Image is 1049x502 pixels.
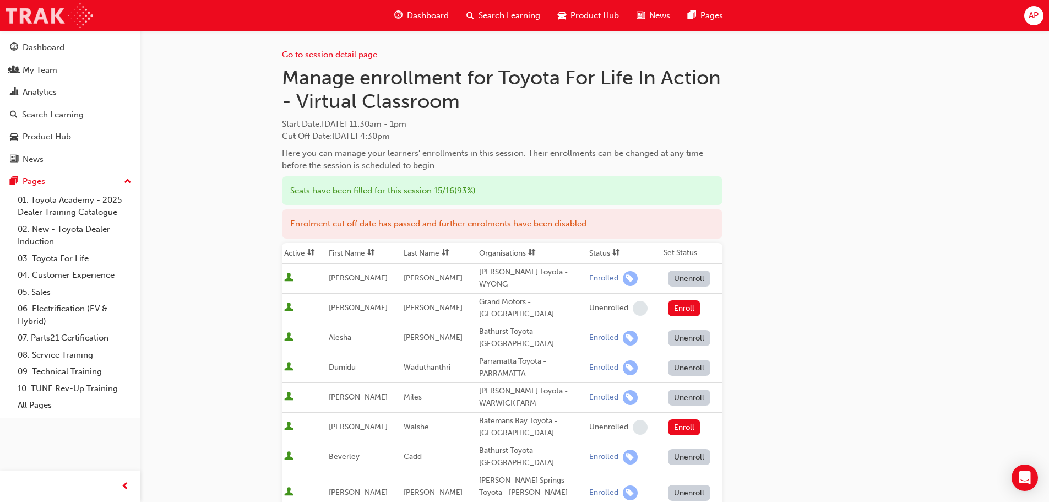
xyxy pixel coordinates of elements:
span: User is active [284,273,293,284]
span: guage-icon [10,43,18,53]
span: Waduthanthri [404,363,450,372]
div: Unenrolled [589,422,628,433]
span: prev-icon [121,480,129,494]
span: [PERSON_NAME] [404,273,463,283]
a: 09. Technical Training [13,363,136,380]
span: Beverley [329,452,360,461]
span: Search Learning [479,9,540,22]
span: search-icon [10,110,18,120]
div: Dashboard [23,41,64,54]
div: Grand Motors - [GEOGRAPHIC_DATA] [479,296,585,321]
span: [PERSON_NAME] [329,422,388,431]
button: Enroll [668,419,701,435]
span: [PERSON_NAME] [404,333,463,342]
a: car-iconProduct Hub [549,4,628,27]
span: AP [1029,9,1039,22]
div: Pages [23,175,45,188]
th: Toggle SortBy [401,243,476,264]
a: 03. Toyota For Life [13,250,136,267]
span: pages-icon [10,177,18,187]
a: All Pages [13,397,136,414]
a: 07. Parts21 Certification [13,330,136,347]
img: Trak [6,3,93,28]
button: Pages [4,171,136,192]
span: [PERSON_NAME] [329,273,388,283]
button: AP [1024,6,1043,25]
a: 01. Toyota Academy - 2025 Dealer Training Catalogue [13,192,136,221]
th: Toggle SortBy [477,243,587,264]
span: [PERSON_NAME] [404,488,463,497]
span: Start Date : [282,118,722,131]
span: [PERSON_NAME] [404,303,463,312]
span: Dashboard [407,9,449,22]
div: Bathurst Toyota - [GEOGRAPHIC_DATA] [479,445,585,469]
div: Enrolled [589,273,618,284]
span: User is active [284,392,293,403]
span: learningRecordVerb_ENROLL-icon [623,485,638,500]
span: News [649,9,670,22]
a: search-iconSearch Learning [458,4,549,27]
div: [PERSON_NAME] Toyota - WARWICK FARM [479,385,585,410]
span: learningRecordVerb_NONE-icon [633,420,648,435]
span: Walshe [404,422,429,431]
div: Search Learning [22,109,84,121]
div: Enrolled [589,363,618,373]
span: [PERSON_NAME] [329,303,388,312]
a: 02. New - Toyota Dealer Induction [13,221,136,250]
span: learningRecordVerb_NONE-icon [633,301,648,316]
span: Miles [404,392,422,402]
button: Unenroll [668,330,711,346]
div: Enrolled [589,452,618,462]
span: guage-icon [394,9,403,23]
span: learningRecordVerb_ENROLL-icon [623,271,638,286]
div: Open Intercom Messenger [1012,465,1038,491]
span: User is active [284,362,293,373]
span: Dumidu [329,363,356,372]
div: Enrolment cut off date has passed and further enrolments have been disabled. [282,209,722,239]
a: guage-iconDashboard [385,4,458,27]
button: DashboardMy TeamAnalyticsSearch LearningProduct HubNews [4,35,136,171]
span: learningRecordVerb_ENROLL-icon [623,331,638,346]
span: people-icon [10,66,18,75]
span: sorting-icon [307,249,315,258]
a: pages-iconPages [679,4,732,27]
a: Analytics [4,82,136,102]
div: Enrolled [589,333,618,343]
span: Pages [700,9,723,22]
span: news-icon [637,9,645,23]
button: Unenroll [668,485,711,501]
div: Batemans Bay Toyota - [GEOGRAPHIC_DATA] [479,415,585,440]
th: Toggle SortBy [587,243,661,264]
span: search-icon [466,9,474,23]
span: sorting-icon [528,249,536,258]
h1: Manage enrollment for Toyota For Life In Action - Virtual Classroom [282,66,722,114]
a: 04. Customer Experience [13,267,136,284]
a: Go to session detail page [282,50,377,60]
span: User is active [284,332,293,343]
button: Unenroll [668,390,711,406]
span: User is active [284,487,293,498]
th: Toggle SortBy [327,243,401,264]
span: sorting-icon [612,249,620,258]
span: learningRecordVerb_ENROLL-icon [623,360,638,375]
button: Enroll [668,300,701,316]
button: Unenroll [668,360,711,376]
span: news-icon [10,155,18,165]
a: Search Learning [4,105,136,125]
span: learningRecordVerb_ENROLL-icon [623,390,638,405]
a: Dashboard [4,37,136,58]
span: sorting-icon [367,249,375,258]
div: Enrolled [589,488,618,498]
th: Set Status [661,243,722,264]
span: Alesha [329,333,351,342]
div: Seats have been filled for this session : 15 / 16 ( 93% ) [282,176,722,206]
a: news-iconNews [628,4,679,27]
div: Here you can manage your learners' enrollments in this session. Their enrollments can be changed ... [282,147,722,172]
span: car-icon [10,132,18,142]
div: Analytics [23,86,57,99]
span: learningRecordVerb_ENROLL-icon [623,450,638,465]
span: User is active [284,451,293,462]
a: 06. Electrification (EV & Hybrid) [13,300,136,330]
th: Toggle SortBy [282,243,327,264]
